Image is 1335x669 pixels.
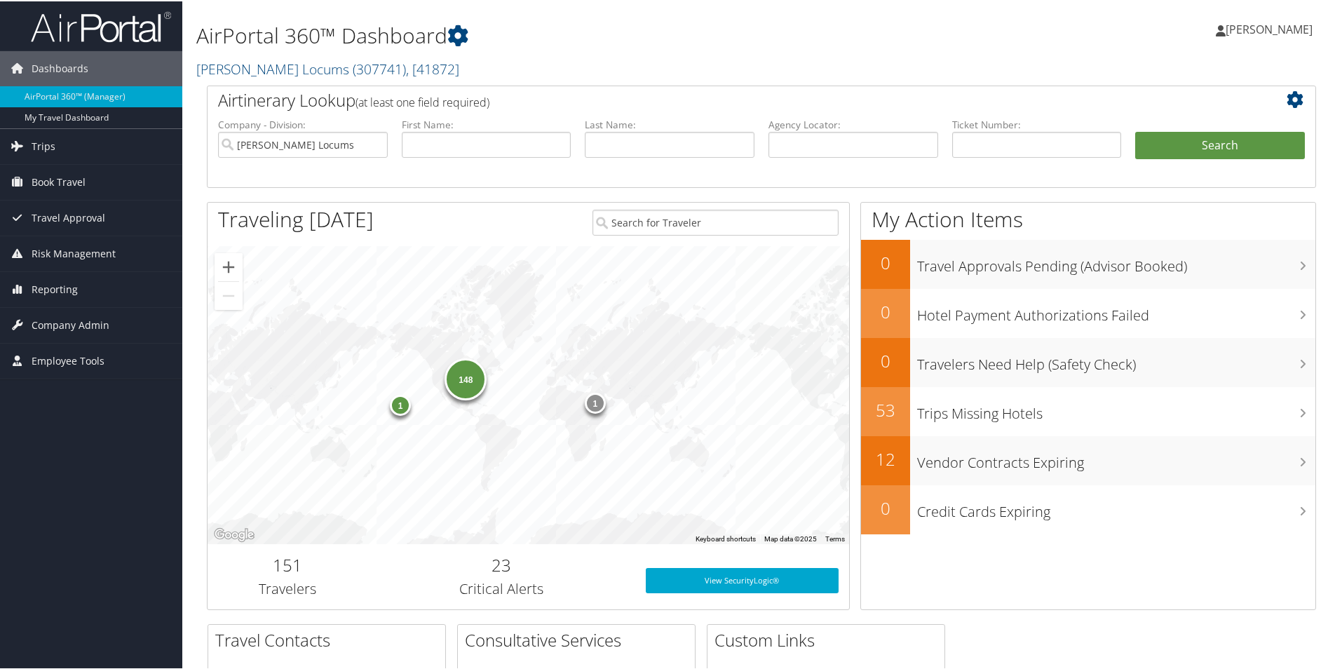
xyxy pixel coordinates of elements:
[465,627,695,651] h2: Consultative Services
[917,396,1315,422] h3: Trips Missing Hotels
[861,337,1315,386] a: 0Travelers Need Help (Safety Check)
[696,533,756,543] button: Keyboard shortcuts
[32,306,109,342] span: Company Admin
[585,116,754,130] label: Last Name:
[218,87,1212,111] h2: Airtinerary Lookup
[861,484,1315,533] a: 0Credit Cards Expiring
[32,199,105,234] span: Travel Approval
[861,203,1315,233] h1: My Action Items
[917,248,1315,275] h3: Travel Approvals Pending (Advisor Booked)
[861,435,1315,484] a: 12Vendor Contracts Expiring
[714,627,944,651] h2: Custom Links
[215,281,243,309] button: Zoom out
[917,445,1315,471] h3: Vendor Contracts Expiring
[355,93,489,109] span: (at least one field required)
[445,357,487,399] div: 148
[1216,7,1327,49] a: [PERSON_NAME]
[861,288,1315,337] a: 0Hotel Payment Authorizations Failed
[917,494,1315,520] h3: Credit Cards Expiring
[917,346,1315,373] h3: Travelers Need Help (Safety Check)
[861,238,1315,288] a: 0Travel Approvals Pending (Advisor Booked)
[218,203,374,233] h1: Traveling [DATE]
[215,252,243,280] button: Zoom in
[764,534,817,541] span: Map data ©2025
[406,58,459,77] span: , [ 41872 ]
[952,116,1122,130] label: Ticket Number:
[379,578,625,597] h3: Critical Alerts
[390,393,411,414] div: 1
[218,578,358,597] h3: Travelers
[585,391,606,412] div: 1
[646,567,839,592] a: View SecurityLogic®
[402,116,571,130] label: First Name:
[353,58,406,77] span: ( 307741 )
[31,9,171,42] img: airportal-logo.png
[825,534,845,541] a: Terms (opens in new tab)
[1226,20,1313,36] span: [PERSON_NAME]
[861,250,910,273] h2: 0
[861,495,910,519] h2: 0
[32,163,86,198] span: Book Travel
[768,116,938,130] label: Agency Locator:
[861,348,910,372] h2: 0
[32,342,104,377] span: Employee Tools
[861,299,910,323] h2: 0
[32,50,88,85] span: Dashboards
[592,208,839,234] input: Search for Traveler
[218,116,388,130] label: Company - Division:
[196,58,459,77] a: [PERSON_NAME] Locums
[861,446,910,470] h2: 12
[1135,130,1305,158] button: Search
[861,386,1315,435] a: 53Trips Missing Hotels
[379,552,625,576] h2: 23
[861,397,910,421] h2: 53
[196,20,950,49] h1: AirPortal 360™ Dashboard
[917,297,1315,324] h3: Hotel Payment Authorizations Failed
[32,271,78,306] span: Reporting
[32,128,55,163] span: Trips
[211,525,257,543] a: Open this area in Google Maps (opens a new window)
[211,525,257,543] img: Google
[218,552,358,576] h2: 151
[215,627,445,651] h2: Travel Contacts
[32,235,116,270] span: Risk Management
